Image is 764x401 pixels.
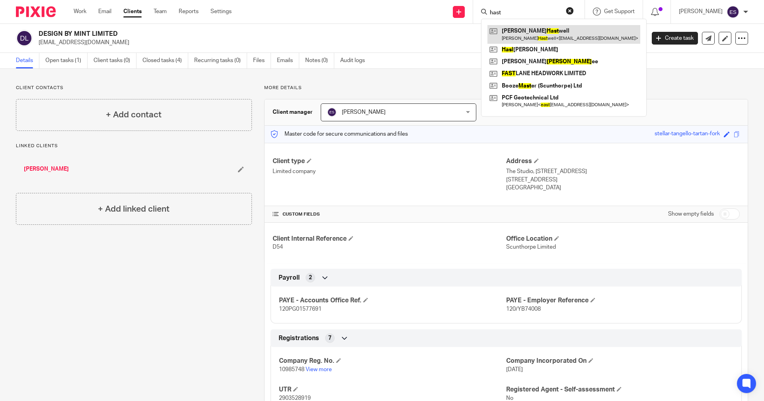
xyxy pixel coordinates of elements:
img: Pixie [16,6,56,17]
h4: PAYE - Accounts Office Ref. [279,296,506,305]
span: Get Support [604,9,635,14]
a: Work [74,8,86,16]
span: 120/YB74008 [506,306,541,312]
a: Recurring tasks (0) [194,53,247,68]
a: Settings [210,8,232,16]
h4: Office Location [506,235,740,243]
input: Search [489,10,561,17]
h4: Company Incorporated On [506,357,733,365]
p: [EMAIL_ADDRESS][DOMAIN_NAME] [39,39,640,47]
label: Show empty fields [668,210,714,218]
span: Registrations [279,334,319,343]
a: Emails [277,53,299,68]
a: Details [16,53,39,68]
a: Create task [652,32,698,45]
h2: DESIGN BY MINT LIMITED [39,30,520,38]
h4: + Add contact [106,109,162,121]
h4: Address [506,157,740,165]
a: Audit logs [340,53,371,68]
p: The Studio, [STREET_ADDRESS] [506,167,740,175]
h4: Client type [273,157,506,165]
p: Linked clients [16,143,252,149]
p: More details [264,85,748,91]
p: [GEOGRAPHIC_DATA] [506,184,740,192]
p: Limited company [273,167,506,175]
p: Master code for secure communications and files [271,130,408,138]
img: svg%3E [16,30,33,47]
span: 2903528919 [279,395,311,401]
a: View more [306,367,332,372]
a: Client tasks (0) [94,53,136,68]
a: Notes (0) [305,53,334,68]
p: [STREET_ADDRESS] [506,176,740,184]
button: Clear [566,7,574,15]
span: [DATE] [506,367,523,372]
p: Client contacts [16,85,252,91]
h4: Client Internal Reference [273,235,506,243]
h3: Client manager [273,108,313,116]
img: svg%3E [727,6,739,18]
a: Team [154,8,167,16]
h4: + Add linked client [98,203,170,215]
div: stellar-tangello-tartan-fork [655,130,720,139]
span: 120PG01577691 [279,306,322,312]
a: Reports [179,8,199,16]
span: 10985748 [279,367,304,372]
span: 2 [309,274,312,282]
p: [PERSON_NAME] [679,8,723,16]
a: Email [98,8,111,16]
h4: Company Reg. No. [279,357,506,365]
h4: PAYE - Employer Reference [506,296,733,305]
span: Payroll [279,274,300,282]
span: [PERSON_NAME] [342,109,386,115]
h4: Registered Agent - Self-assessment [506,385,733,394]
a: Clients [123,8,142,16]
h4: UTR [279,385,506,394]
a: Files [253,53,271,68]
h4: CUSTOM FIELDS [273,211,506,218]
a: Closed tasks (4) [142,53,188,68]
a: Open tasks (1) [45,53,88,68]
span: Scunthorpe Limited [506,244,556,250]
img: svg%3E [327,107,337,117]
span: D54 [273,244,283,250]
span: 7 [328,334,331,342]
a: [PERSON_NAME] [24,165,69,173]
span: No [506,395,513,401]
